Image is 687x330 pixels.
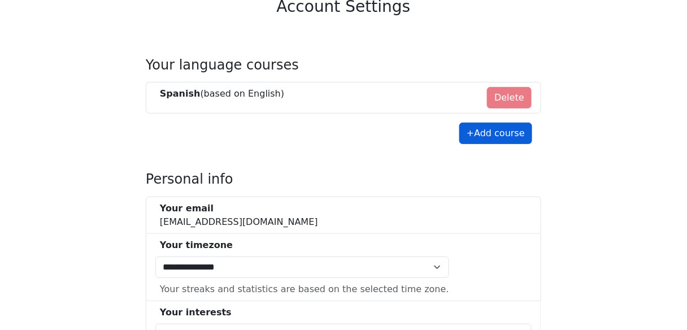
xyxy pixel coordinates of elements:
div: Your email [160,202,318,215]
div: (based on English ) [160,87,284,101]
h4: Your language courses [146,57,541,73]
div: Your streaks and statistics are based on the selected time zone. [160,283,449,296]
div: Your interests [160,306,532,319]
button: +Add course [459,123,532,144]
strong: Spanish [160,88,201,99]
select: Select Time Zone [155,257,449,278]
h4: Personal info [146,171,541,188]
div: Your timezone [160,238,449,252]
div: [EMAIL_ADDRESS][DOMAIN_NAME] [160,202,318,229]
